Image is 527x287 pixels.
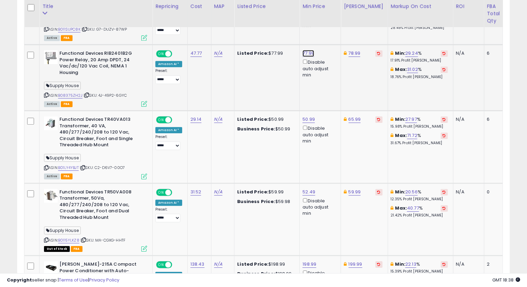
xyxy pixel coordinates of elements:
span: Supply House [44,82,81,89]
b: Functional Devices RIB2401B2G Power Relay, 20 Amp DPDT, 24 Vac/dc/120 Vac Coil, NEMA 1 Housing [59,50,143,77]
a: B0115YLKZ8 [58,237,79,243]
a: N/A [214,189,222,195]
b: Min: [395,261,406,267]
div: $59.99 [237,189,294,195]
b: Max: [395,132,407,139]
div: Preset: [155,20,182,35]
img: 31NiqX7trhL._SL40_.jpg [44,189,58,203]
div: N/A [456,261,479,267]
b: Listed Price: [237,189,268,195]
a: 65.99 [349,116,361,123]
div: ROI [456,3,481,10]
p: 12.35% Profit [PERSON_NAME] [391,197,448,202]
div: MAP [214,3,232,10]
div: % [391,132,448,145]
span: Supply House [44,154,81,162]
a: 47.77 [190,50,202,57]
span: FBA [61,101,73,107]
div: 0 [487,189,498,195]
div: Title [42,3,150,10]
div: Amazon AI * [155,200,182,206]
div: Preset: [155,207,182,223]
a: 31.02 [407,66,418,73]
b: Max: [395,205,407,211]
span: All listings currently available for purchase on Amazon [44,173,60,179]
div: N/A [456,50,479,56]
a: 59.99 [349,189,361,195]
span: OFF [171,51,182,57]
span: ON [157,189,165,195]
span: | SKU: 4J-49P2-6GYC [84,93,127,98]
a: 20.56 [405,189,418,195]
a: 29.24 [405,50,418,57]
div: N/A [456,116,479,123]
img: 31XG2nkWMjL._SL40_.jpg [44,261,58,275]
b: Min: [395,50,406,56]
div: % [391,66,448,79]
div: N/A [456,189,479,195]
div: $198.99 [237,261,294,267]
div: $59.98 [237,199,294,205]
a: 40.77 [407,205,419,212]
strong: Copyright [7,277,32,283]
span: All listings that are currently out of stock and unavailable for purchase on Amazon [44,246,70,252]
a: 22.13 [405,261,416,268]
div: % [391,189,448,202]
div: FBA Total Qty [487,3,500,24]
span: FBA [61,35,73,41]
span: OFF [171,262,182,268]
a: B011SUPC8K [58,26,80,32]
span: | SKU: G7-DUZV-87WP [81,26,127,32]
b: Listed Price: [237,50,268,56]
span: OFF [171,189,182,195]
a: 77.99 [303,50,314,57]
div: Min Price [303,3,338,10]
b: Max: [395,66,407,73]
div: ASIN: [44,50,147,106]
div: Cost [190,3,208,10]
b: Functional Devices TR40VA013 Transformer, 40 VA, 480/277/240/208 to 120 Vac, Circuit Breaker, Foo... [59,116,143,150]
span: ON [157,262,165,268]
p: 18.76% Profit [PERSON_NAME] [391,75,448,79]
span: All listings currently available for purchase on Amazon [44,101,60,107]
div: $77.99 [237,50,294,56]
a: 138.43 [190,261,205,268]
div: Disable auto adjust min [303,124,336,144]
div: Amazon AI * [155,61,182,67]
b: Min: [395,116,406,123]
a: 198.99 [303,261,316,268]
div: 6 [487,50,498,56]
a: 29.14 [190,116,202,123]
b: Business Price: [237,126,275,132]
a: N/A [214,50,222,57]
span: All listings currently available for purchase on Amazon [44,35,60,41]
a: 31.52 [190,189,201,195]
img: 41c4oodHDuL._SL40_.jpg [44,116,58,130]
div: % [391,116,448,129]
div: Repricing [155,3,185,10]
a: 27.97 [405,116,417,123]
div: Amazon AI * [155,127,182,133]
a: Privacy Policy [89,277,119,283]
a: B08375ZH2J [58,93,83,98]
b: Listed Price: [237,116,268,123]
p: 31.67% Profit [PERSON_NAME] [391,141,448,146]
span: | SKU: MA-CGXG-HHTF [80,237,125,243]
b: Business Price: [237,198,275,205]
div: % [391,261,448,274]
span: OFF [171,117,182,123]
p: 21.42% Profit [PERSON_NAME] [391,213,448,218]
div: ASIN: [44,116,147,178]
b: Functional Devices TR50VA008 Transformer, 50Va, 480/277/240/208 to 120 Vac, Circuit Breaker, Foot... [59,189,143,223]
div: Preset: [155,68,182,84]
a: B01LY4YBJT [58,165,79,171]
div: ASIN: [44,189,147,251]
div: seller snap | | [7,277,119,284]
span: ON [157,51,165,57]
div: $50.99 [237,126,294,132]
div: 6 [487,116,498,123]
div: ASIN: [44,1,147,40]
div: Markup on Cost [391,3,450,10]
a: N/A [214,261,222,268]
span: FBA [61,173,73,179]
